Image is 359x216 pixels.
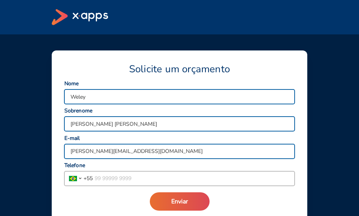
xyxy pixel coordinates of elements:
span: Solicite um orçamento [129,63,230,76]
input: 99 99999 9999 [93,171,295,186]
span: + 55 [84,174,93,182]
input: Seu nome [64,89,295,104]
button: Enviar [150,192,210,211]
input: Seu melhor e-mail [64,144,295,159]
input: Seu sobrenome [64,117,295,131]
span: Enviar [171,197,188,206]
